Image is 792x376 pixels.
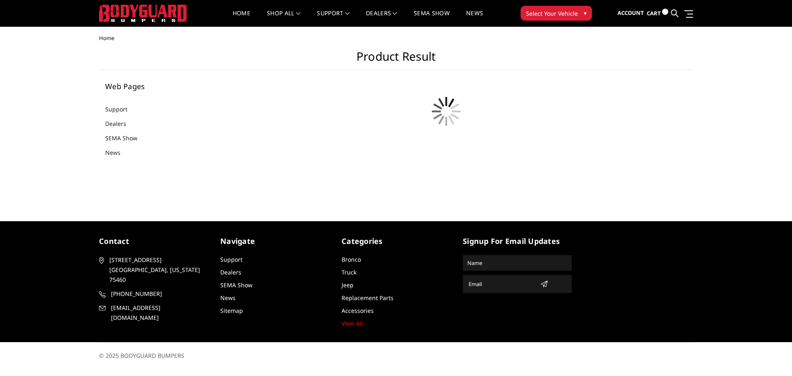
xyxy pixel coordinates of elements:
[220,236,329,247] h5: Navigate
[426,91,467,132] img: preloader.gif
[105,105,138,114] a: Support
[366,10,397,26] a: Dealers
[618,9,644,17] span: Account
[342,319,363,327] a: View All
[220,294,236,302] a: News
[105,148,131,157] a: News
[584,9,587,17] span: ▾
[111,289,207,299] span: [PHONE_NUMBER]
[267,10,300,26] a: shop all
[105,119,137,128] a: Dealers
[342,268,356,276] a: Truck
[647,9,661,17] span: Cart
[342,307,374,315] a: Accessories
[465,277,537,291] input: Email
[99,303,208,323] a: [EMAIL_ADDRESS][DOMAIN_NAME]
[521,6,592,21] button: Select Your Vehicle
[647,2,668,25] a: Cart
[342,236,450,247] h5: Categories
[99,289,208,299] a: [PHONE_NUMBER]
[220,307,243,315] a: Sitemap
[317,10,349,26] a: Support
[526,9,578,18] span: Select Your Vehicle
[99,34,114,42] span: Home
[342,294,394,302] a: Replacement Parts
[342,281,354,289] a: Jeep
[99,5,188,22] img: BODYGUARD BUMPERS
[464,256,570,270] input: Name
[99,352,184,359] span: © 2025 BODYGUARD BUMPERS
[463,236,572,247] h5: signup for email updates
[111,303,207,323] span: [EMAIL_ADDRESS][DOMAIN_NAME]
[220,281,252,289] a: SEMA Show
[414,10,450,26] a: SEMA Show
[105,83,206,90] h5: Web Pages
[99,50,693,70] h1: Product Result
[618,2,644,24] a: Account
[233,10,250,26] a: Home
[99,236,208,247] h5: contact
[220,255,243,263] a: Support
[220,268,241,276] a: Dealers
[342,255,361,263] a: Bronco
[109,255,205,285] span: [STREET_ADDRESS] [GEOGRAPHIC_DATA], [US_STATE] 75460
[466,10,483,26] a: News
[105,134,148,142] a: SEMA Show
